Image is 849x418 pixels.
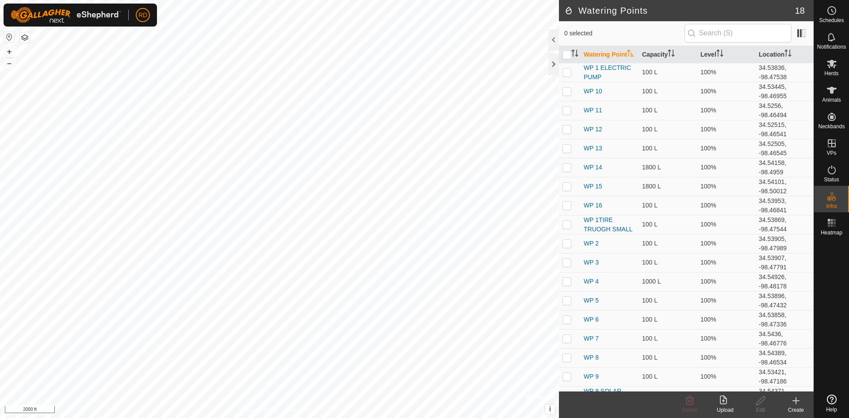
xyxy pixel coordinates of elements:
[584,240,599,247] a: WP 2
[826,203,837,209] span: Infra
[755,386,814,405] td: 34.54371, -98.46695
[639,310,697,329] td: 100 L
[11,7,121,23] img: Gallagher Logo
[700,277,752,286] div: 100%
[700,315,752,324] div: 100%
[826,407,837,412] span: Help
[639,253,697,272] td: 100 L
[755,215,814,234] td: 34.53869, -98.47544
[814,391,849,416] a: Help
[755,120,814,139] td: 34.52515, -98.46541
[639,386,697,405] td: 100 L
[700,201,752,210] div: 100%
[700,163,752,172] div: 100%
[584,278,599,285] a: WP 4
[755,196,814,215] td: 34.53953, -98.46841
[584,297,599,304] a: WP 5
[584,107,602,114] a: WP 11
[700,220,752,229] div: 100%
[584,335,599,342] a: WP 7
[288,406,314,414] a: Contact Us
[700,182,752,191] div: 100%
[755,348,814,367] td: 34.54389, -98.46534
[795,4,805,17] span: 18
[584,126,602,133] a: WP 12
[743,406,778,414] div: Edit
[700,334,752,343] div: 100%
[4,58,15,69] button: –
[639,139,697,158] td: 100 L
[700,258,752,267] div: 100%
[700,372,752,381] div: 100%
[584,202,602,209] a: WP 16
[668,51,675,58] p-sorticon: Activate to sort
[584,145,602,152] a: WP 13
[755,310,814,329] td: 34.53858, -98.47336
[545,404,555,414] button: i
[639,177,697,196] td: 1800 L
[707,406,743,414] div: Upload
[639,46,697,63] th: Capacity
[755,177,814,196] td: 34.54101, -98.50012
[755,139,814,158] td: 34.52505, -98.46545
[755,234,814,253] td: 34.53905, -98.47989
[584,164,602,171] a: WP 14
[682,407,698,413] span: Delete
[755,46,814,63] th: Location
[4,32,15,42] button: Reset Map
[584,216,632,233] a: WP 1TIRE TRUOGH SMALL
[245,406,278,414] a: Privacy Policy
[584,354,599,361] a: WP 8
[584,259,599,266] a: WP 3
[571,51,578,58] p-sorticon: Activate to sort
[755,329,814,348] td: 34.5436, -98.46776
[584,88,602,95] a: WP 10
[819,18,844,23] span: Schedules
[564,29,685,38] span: 0 selected
[639,196,697,215] td: 100 L
[564,5,795,16] h2: Watering Points
[639,272,697,291] td: 1000 L
[778,406,814,414] div: Create
[4,46,15,57] button: +
[584,316,599,323] a: WP 6
[755,63,814,82] td: 34.53836, -98.47538
[817,44,846,50] span: Notifications
[755,291,814,310] td: 34.53896, -98.47432
[639,101,697,120] td: 100 L
[639,120,697,139] td: 100 L
[19,32,30,43] button: Map Layers
[700,391,752,400] div: 100%
[639,329,697,348] td: 100 L
[755,367,814,386] td: 34.53421, -98.47186
[755,158,814,177] td: 34.54158, -98.4959
[755,101,814,120] td: 34.5256, -98.46494
[822,97,841,103] span: Animals
[549,405,551,413] span: i
[138,11,147,20] span: RD
[818,124,845,129] span: Neckbands
[584,373,599,380] a: WP 9
[700,106,752,115] div: 100%
[755,82,814,101] td: 34.53445, -98.46955
[824,177,839,182] span: Status
[824,71,838,76] span: Herds
[826,150,836,156] span: VPs
[584,64,631,81] a: WP 1 ELECTRIC PUMP
[755,272,814,291] td: 34.54926, -98.48178
[700,125,752,134] div: 100%
[700,296,752,305] div: 100%
[580,46,639,63] th: Watering Point
[639,215,697,234] td: 100 L
[700,68,752,77] div: 100%
[685,24,792,42] input: Search (S)
[584,387,621,404] a: WP 9 SOLAR PUMPING
[821,230,842,235] span: Heatmap
[716,51,723,58] p-sorticon: Activate to sort
[639,348,697,367] td: 100 L
[755,253,814,272] td: 34.53907, -98.47791
[639,82,697,101] td: 100 L
[584,183,602,190] a: WP 15
[697,46,755,63] th: Level
[700,87,752,96] div: 100%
